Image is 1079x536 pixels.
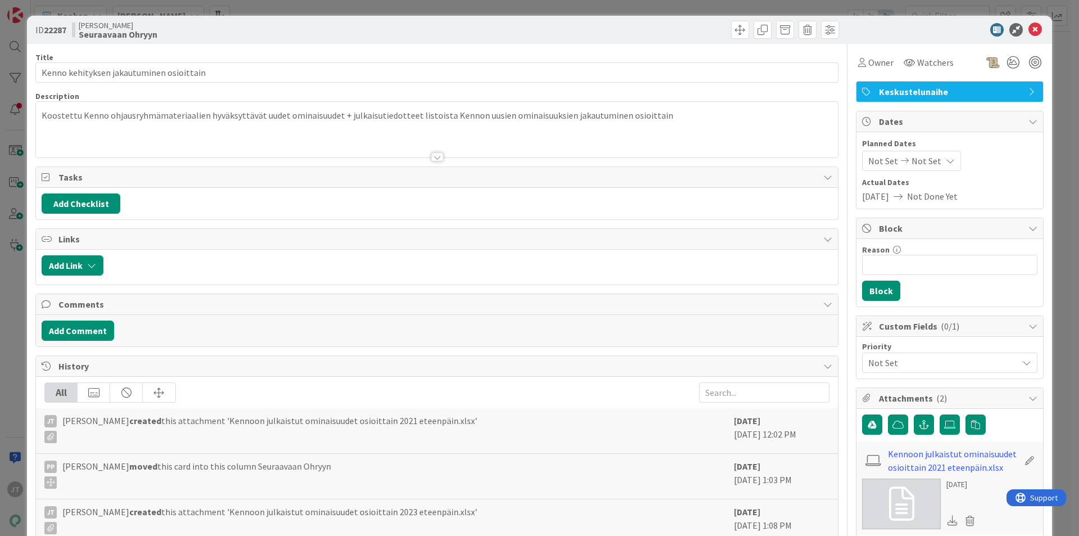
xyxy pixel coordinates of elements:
span: Block [879,222,1023,235]
input: type card name here... [35,62,838,83]
div: Priority [862,343,1037,350]
span: Keskustelunaihe [879,85,1023,98]
span: ID [35,23,66,37]
b: 22287 [44,24,66,35]
span: Not Set [912,154,941,168]
span: Dates [879,115,1023,128]
b: Seuraavaan Ohryyn [79,30,157,39]
div: JT [44,415,57,427]
span: Links [58,232,818,246]
span: [PERSON_NAME] this card into this column Seuraavaan Ohryyn [62,460,331,489]
p: Koostettu Kenno ohjausryhmämateriaalien hyväksyttävät uudet ominaisuudet + julkaisutiedotteet lis... [42,109,832,122]
div: JT [44,506,57,519]
span: Attachments [879,391,1023,405]
input: Search... [699,382,829,403]
span: Watchers [917,56,954,69]
button: Add Link [42,255,103,276]
span: Description [35,91,79,101]
span: [PERSON_NAME] this attachment 'Kennoon julkaistut ominaisuudet osioittain 2021 eteenpäin.xlsx' [62,414,477,443]
button: Block [862,281,900,301]
span: [PERSON_NAME] this attachment 'Kennoon julkaistut ominaisuudet osioittain 2023 eteenpäin.xlsx' [62,505,477,534]
b: [DATE] [734,506,760,517]
span: Not Set [868,154,898,168]
span: Support [24,2,51,15]
b: [DATE] [734,461,760,472]
span: Planned Dates [862,138,1037,150]
button: Add Checklist [42,193,120,214]
div: [DATE] 1:03 PM [734,460,829,493]
span: Owner [868,56,894,69]
span: Not Set [868,355,1012,371]
span: [PERSON_NAME] [79,21,157,30]
span: Comments [58,298,818,311]
b: [DATE] [734,415,760,426]
b: created [129,506,161,517]
button: Add Comment [42,321,114,341]
span: ( 0/1 ) [941,321,959,332]
div: All [45,383,78,402]
span: Tasks [58,170,818,184]
div: [DATE] 12:02 PM [734,414,829,448]
span: Not Done Yet [907,190,958,203]
span: Actual Dates [862,177,1037,188]
b: moved [129,461,157,472]
b: created [129,415,161,426]
div: PP [44,461,57,473]
span: History [58,359,818,373]
a: Kennoon julkaistut ominaisuudet osioittain 2021 eteenpäin.xlsx [888,447,1018,474]
div: [DATE] [946,479,979,490]
label: Reason [862,245,890,255]
span: [DATE] [862,190,889,203]
span: Custom Fields [879,319,1023,333]
span: ( 2 ) [936,393,947,404]
div: Download [946,514,959,528]
label: Title [35,52,53,62]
